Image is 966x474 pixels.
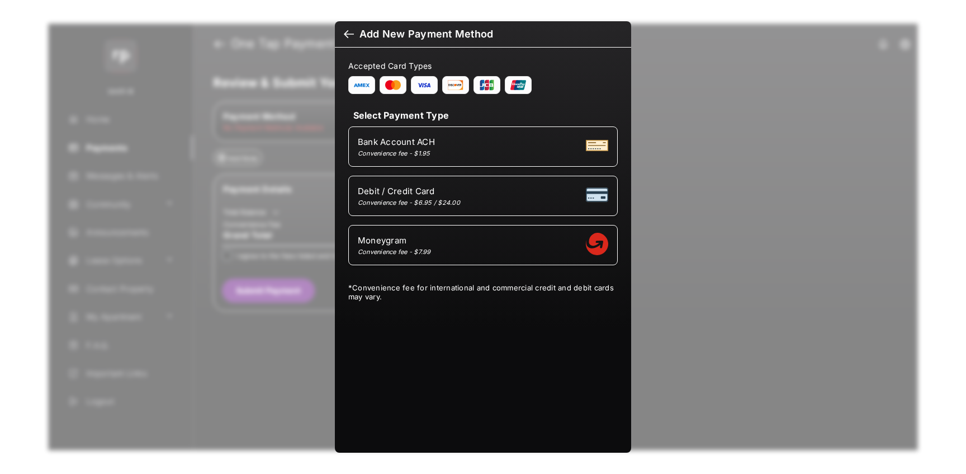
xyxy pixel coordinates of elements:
[358,199,460,207] div: Convenience fee - $6.95 / $24.00
[358,137,435,147] span: Bank Account ACH
[358,248,431,256] div: Convenience fee - $7.99
[358,149,435,157] div: Convenience fee - $1.95
[348,110,618,121] h4: Select Payment Type
[359,28,493,40] div: Add New Payment Method
[348,283,618,303] div: * Convenience fee for international and commercial credit and debit cards may vary.
[358,235,431,246] span: Moneygram
[348,61,437,71] span: Accepted Card Types
[358,186,460,196] span: Debit / Credit Card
